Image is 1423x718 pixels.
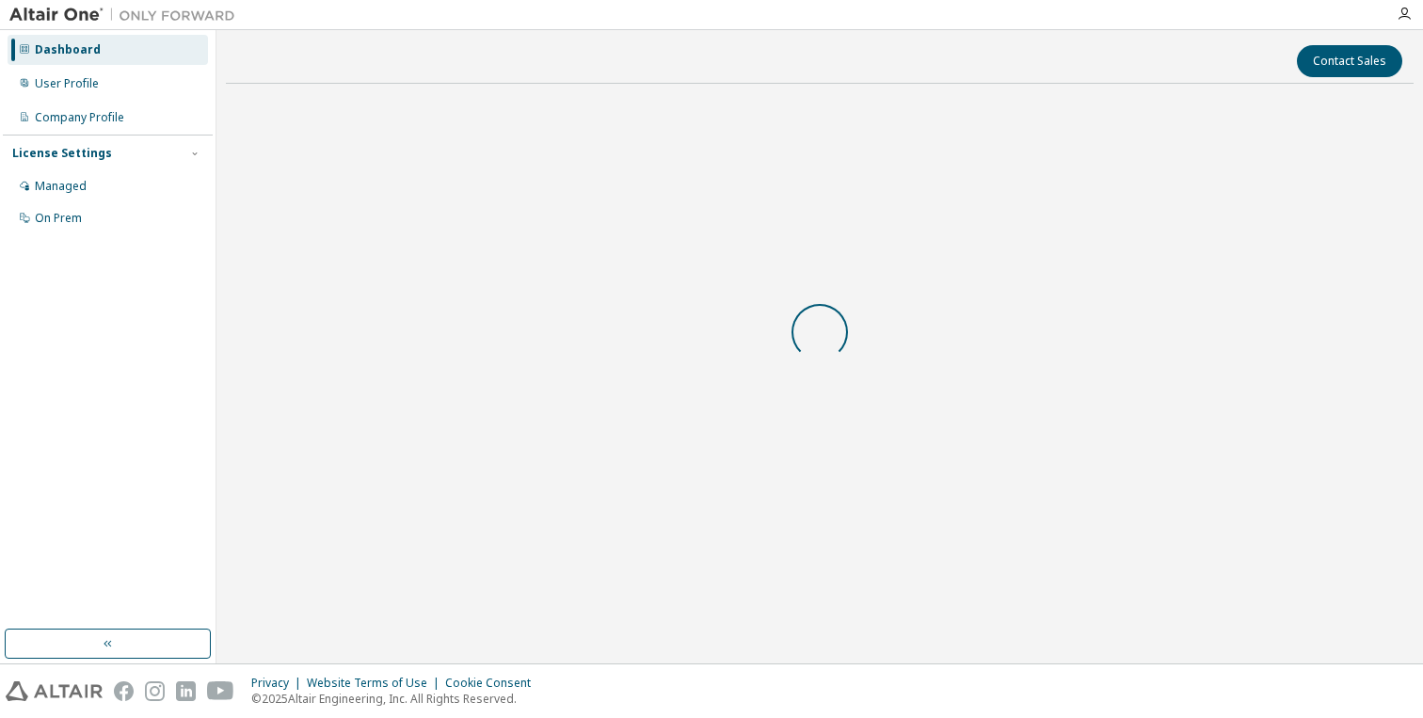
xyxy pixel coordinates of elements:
div: On Prem [35,211,82,226]
div: Privacy [251,676,307,691]
img: altair_logo.svg [6,681,103,701]
img: linkedin.svg [176,681,196,701]
div: License Settings [12,146,112,161]
img: youtube.svg [207,681,234,701]
img: instagram.svg [145,681,165,701]
div: Dashboard [35,42,101,57]
p: © 2025 Altair Engineering, Inc. All Rights Reserved. [251,691,542,707]
div: Website Terms of Use [307,676,445,691]
div: Cookie Consent [445,676,542,691]
div: Company Profile [35,110,124,125]
img: facebook.svg [114,681,134,701]
img: Altair One [9,6,245,24]
div: User Profile [35,76,99,91]
button: Contact Sales [1297,45,1402,77]
div: Managed [35,179,87,194]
